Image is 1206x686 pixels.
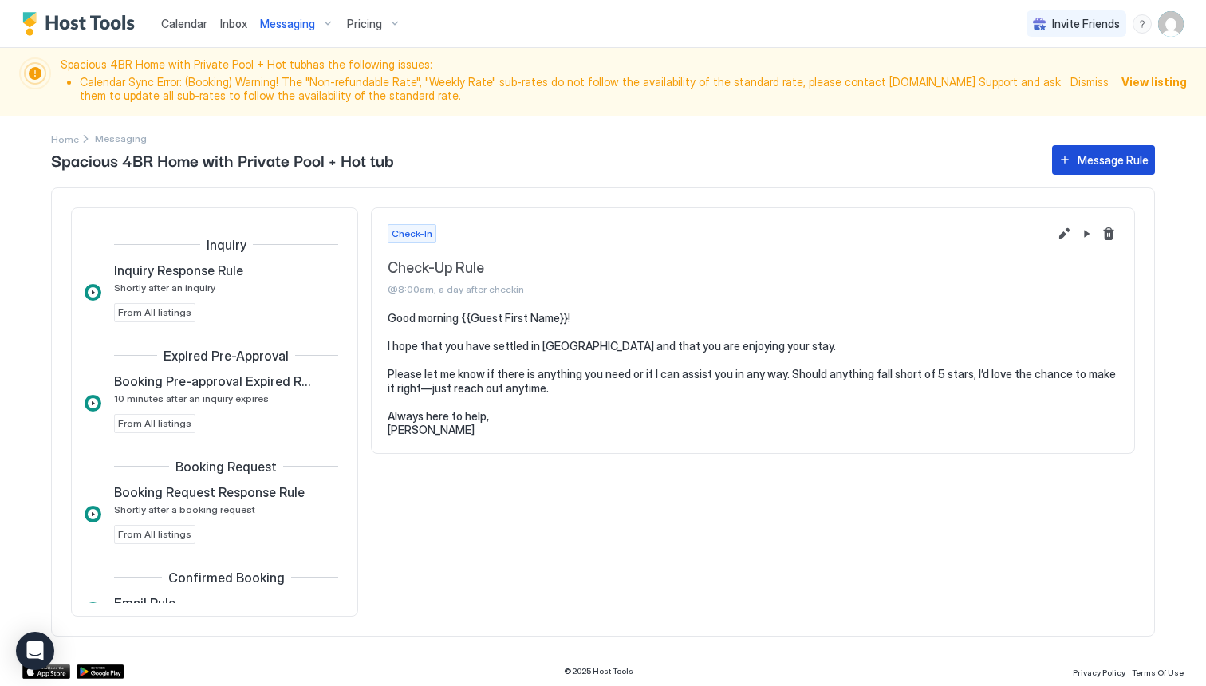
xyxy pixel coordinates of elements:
span: Pricing [347,17,382,31]
span: 10 minutes after an inquiry expires [114,392,269,404]
a: Calendar [161,15,207,32]
span: Messaging [260,17,315,31]
span: Home [51,133,79,145]
button: Edit message rule [1054,224,1074,243]
div: View listing [1121,73,1187,90]
span: Terms Of Use [1132,668,1184,677]
span: Invite Friends [1052,17,1120,31]
span: From All listings [118,306,191,320]
span: Inquiry [207,237,246,253]
button: Message Rule [1052,145,1155,175]
span: © 2025 Host Tools [564,666,633,676]
button: Pause Message Rule [1077,224,1096,243]
span: Check-Up Rule [388,259,1048,278]
a: Home [51,130,79,147]
span: Booking Request [175,459,277,475]
div: Dismiss [1070,73,1109,90]
div: Message Rule [1078,152,1149,168]
span: Booking Pre-approval Expired Rule [114,373,313,389]
span: From All listings [118,527,191,542]
li: Calendar Sync Error: (Booking) Warning! The "Non-refundable Rate", "Weekly Rate" sub-rates do not... [80,75,1061,103]
a: App Store [22,664,70,679]
span: @8:00am, a day after checkin [388,283,1048,295]
span: Breadcrumb [95,132,147,144]
span: Check-In [392,227,432,241]
div: menu [1133,14,1152,34]
a: Privacy Policy [1073,663,1125,680]
span: Inquiry Response Rule [114,262,243,278]
span: Shortly after an inquiry [114,282,215,294]
div: User profile [1158,11,1184,37]
span: Confirmed Booking [168,570,285,585]
div: Open Intercom Messenger [16,632,54,670]
span: Shortly after a booking request [114,503,255,515]
span: Email Rule [114,595,175,611]
a: Inbox [220,15,247,32]
span: Calendar [161,17,207,30]
span: Expired Pre-Approval [164,348,289,364]
pre: Good morning {{Guest First Name}}! I hope that you have settled in [GEOGRAPHIC_DATA] and that you... [388,311,1118,437]
div: Breadcrumb [51,130,79,147]
a: Terms Of Use [1132,663,1184,680]
button: Delete message rule [1099,224,1118,243]
span: Booking Request Response Rule [114,484,305,500]
span: From All listings [118,416,191,431]
a: Google Play Store [77,664,124,679]
span: Inbox [220,17,247,30]
a: Host Tools Logo [22,12,142,36]
span: Spacious 4BR Home with Private Pool + Hot tub has the following issues: [61,57,1061,106]
span: Privacy Policy [1073,668,1125,677]
span: Spacious 4BR Home with Private Pool + Hot tub [51,148,1036,171]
